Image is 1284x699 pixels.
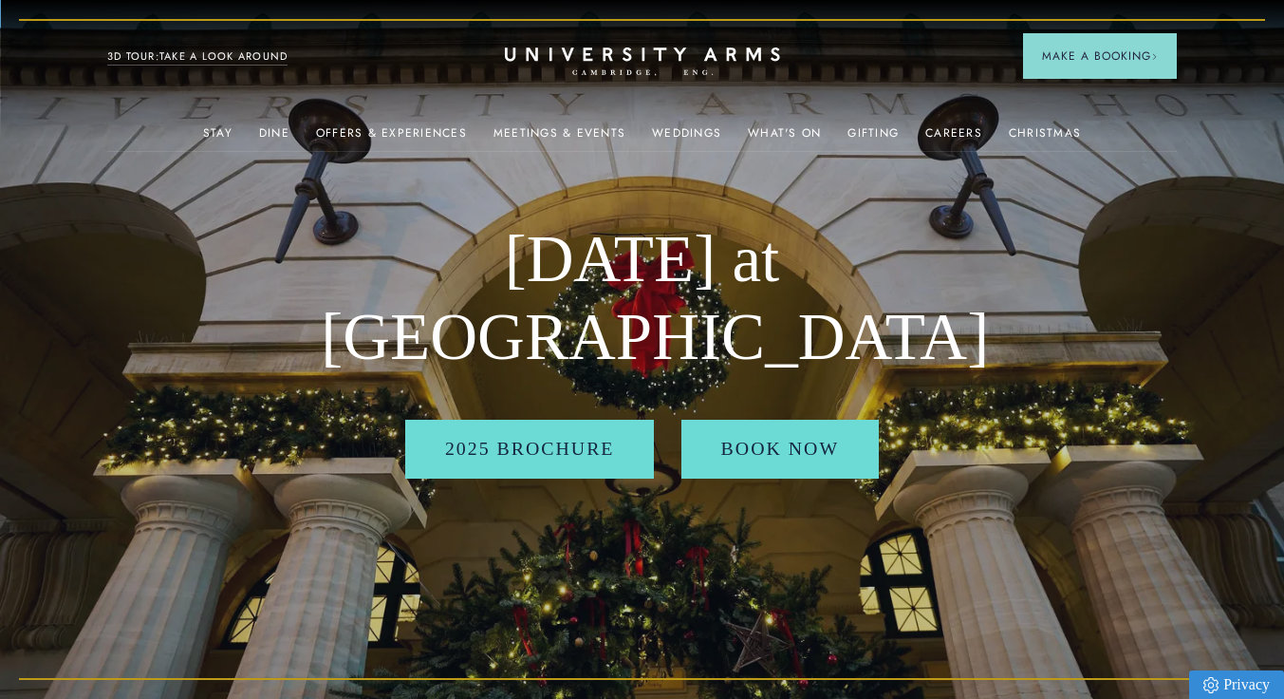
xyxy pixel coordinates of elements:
[748,126,821,151] a: What's On
[652,126,721,151] a: Weddings
[1151,53,1158,60] img: Arrow icon
[107,48,288,66] a: 3D TOUR:TAKE A LOOK AROUND
[493,126,625,151] a: Meetings & Events
[321,220,963,376] h1: [DATE] at [GEOGRAPHIC_DATA]
[203,126,233,151] a: Stay
[847,126,899,151] a: Gifting
[1203,677,1219,693] img: Privacy
[505,47,780,77] a: Home
[316,126,467,151] a: Offers & Experiences
[1189,671,1284,699] a: Privacy
[925,126,982,151] a: Careers
[405,420,655,479] a: 2025 BROCHURE
[1023,33,1177,79] button: Make a BookingArrow icon
[259,126,289,151] a: Dine
[1042,47,1158,65] span: Make a Booking
[681,420,880,479] a: BOOK NOW
[1009,126,1081,151] a: Christmas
